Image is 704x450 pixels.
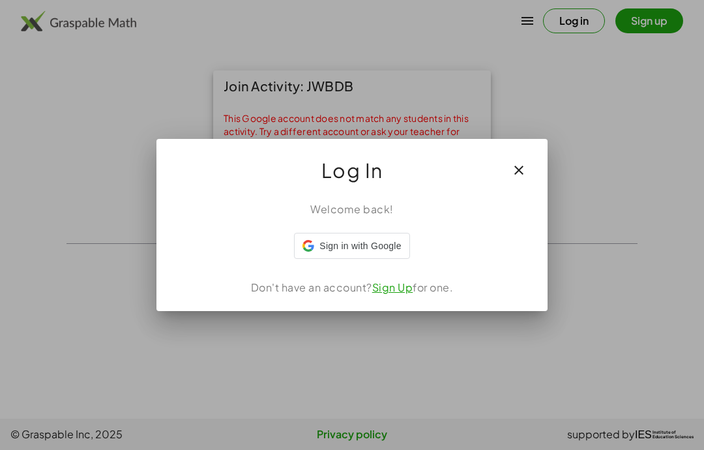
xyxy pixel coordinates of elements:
span: Sign in with Google [319,239,401,253]
div: Don't have an account? for one. [172,280,532,295]
span: Log In [321,155,383,186]
div: Welcome back! [172,202,532,217]
div: Sign in with Google [294,233,409,259]
a: Sign Up [372,280,413,294]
